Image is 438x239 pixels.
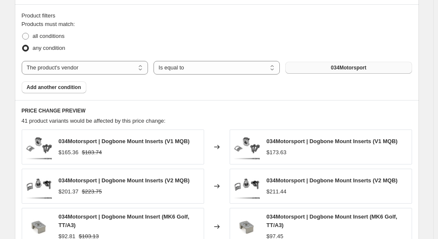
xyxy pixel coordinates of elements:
img: 034-509-1022_1288x1164_616c9dfa-6dc6-41ed-97cd-e0087d649d6c_80x.webp [234,134,260,160]
span: 034Motorsport | Dogbone Mount Inserts (V2 MQB) [59,177,190,184]
div: $201.37 [59,187,79,196]
img: 034-509-1025-2_1288x1204_e1278cd7-1773-4c6a-9aef-77376f07b053_80x.webp [234,173,260,199]
span: Products must match: [22,21,75,27]
button: 034Motorsport [285,62,412,74]
span: 034Motorsport | Dogbone Mount Insert (MK6 Golf, TT/A3) [59,213,190,228]
strike: $223.75 [82,187,102,196]
button: Add another condition [22,81,86,93]
div: Product filters [22,12,412,20]
span: 034Motorsport | Dogbone Mount Insert (MK6 Golf, TT/A3) [267,213,398,228]
img: 034-509-1022_1288x1164_616c9dfa-6dc6-41ed-97cd-e0087d649d6c_80x.webp [26,134,52,160]
div: $211.44 [267,187,287,196]
span: all conditions [33,33,65,39]
div: $173.63 [267,148,287,157]
img: 034-509-1025-2_1288x1204_e1278cd7-1773-4c6a-9aef-77376f07b053_80x.webp [26,173,52,199]
div: $165.36 [59,148,79,157]
span: 034Motorsport | Dogbone Mount Inserts (V1 MQB) [267,138,398,144]
strike: $183.74 [82,148,102,157]
span: 034Motorsport | Dogbone Mount Inserts (V1 MQB) [59,138,190,144]
span: any condition [33,45,65,51]
h6: PRICE CHANGE PREVIEW [22,107,412,114]
span: Add another condition [27,84,81,91]
span: 034Motorsport | Dogbone Mount Inserts (V2 MQB) [267,177,398,184]
span: 41 product variants would be affected by this price change: [22,118,166,124]
span: 034Motorsport [331,64,366,71]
